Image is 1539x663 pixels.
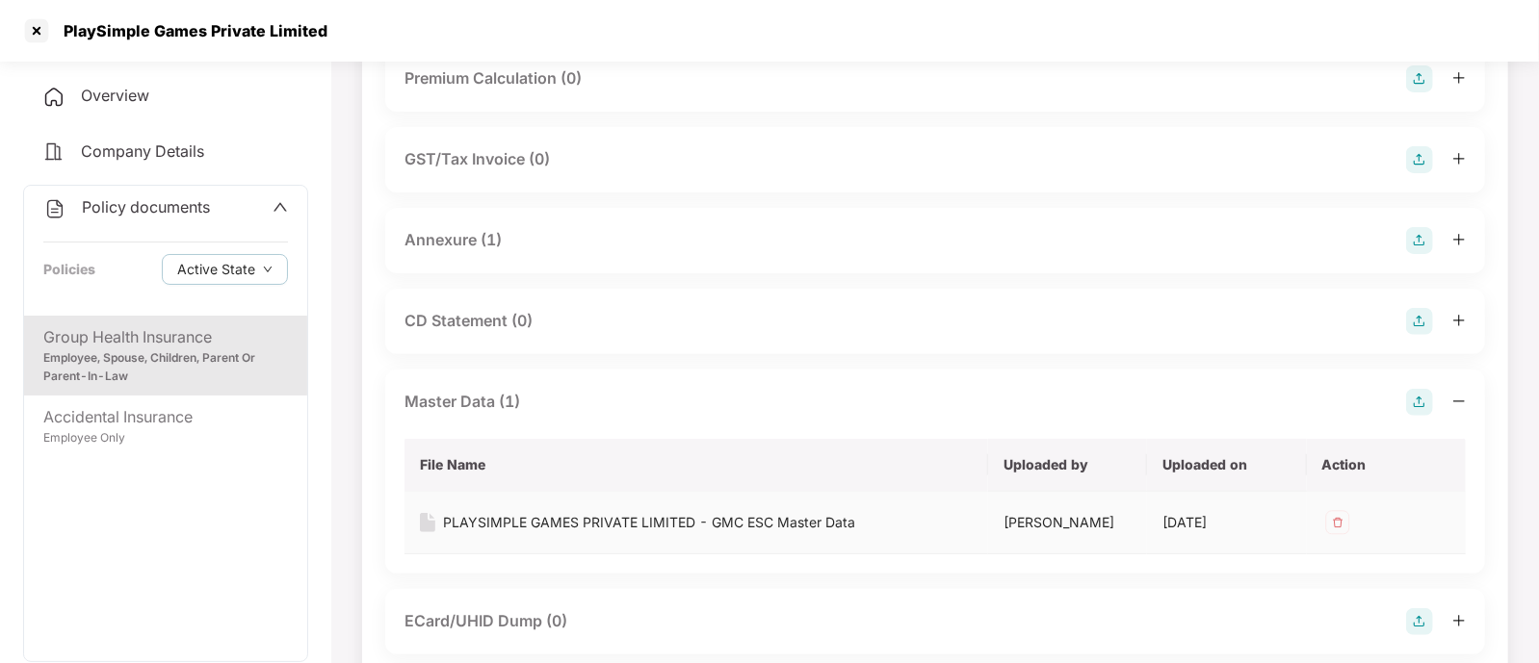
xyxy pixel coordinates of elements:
[43,325,288,349] div: Group Health Insurance
[43,259,95,280] div: Policies
[42,86,65,109] img: svg+xml;base64,PHN2ZyB4bWxucz0iaHR0cDovL3d3dy53My5vcmcvMjAwMC9zdmciIHdpZHRoPSIyNCIgaGVpZ2h0PSIyNC...
[404,228,502,252] div: Annexure (1)
[82,197,210,217] span: Policy documents
[1406,308,1433,335] img: svg+xml;base64,PHN2ZyB4bWxucz0iaHR0cDovL3d3dy53My5vcmcvMjAwMC9zdmciIHdpZHRoPSIyOCIgaGVpZ2h0PSIyOC...
[81,86,149,105] span: Overview
[273,199,288,215] span: up
[177,259,255,280] span: Active State
[1452,233,1466,246] span: plus
[404,66,582,90] div: Premium Calculation (0)
[1406,146,1433,173] img: svg+xml;base64,PHN2ZyB4bWxucz0iaHR0cDovL3d3dy53My5vcmcvMjAwMC9zdmciIHdpZHRoPSIyOCIgaGVpZ2h0PSIyOC...
[43,405,288,429] div: Accidental Insurance
[1452,71,1466,85] span: plus
[1162,512,1291,533] div: [DATE]
[42,140,65,164] img: svg+xml;base64,PHN2ZyB4bWxucz0iaHR0cDovL3d3dy53My5vcmcvMjAwMC9zdmciIHdpZHRoPSIyNCIgaGVpZ2h0PSIyNC...
[404,309,533,333] div: CD Statement (0)
[43,197,66,220] img: svg+xml;base64,PHN2ZyB4bWxucz0iaHR0cDovL3d3dy53My5vcmcvMjAwMC9zdmciIHdpZHRoPSIyNCIgaGVpZ2h0PSIyNC...
[1452,395,1466,408] span: minus
[43,429,288,447] div: Employee Only
[1406,227,1433,254] img: svg+xml;base64,PHN2ZyB4bWxucz0iaHR0cDovL3d3dy53My5vcmcvMjAwMC9zdmciIHdpZHRoPSIyOCIgaGVpZ2h0PSIyOC...
[443,512,855,533] div: PLAYSIMPLE GAMES PRIVATE LIMITED - GMC ESC Master Data
[1004,512,1132,533] div: [PERSON_NAME]
[1452,614,1466,627] span: plus
[988,439,1147,492] th: Uploaded by
[1406,65,1433,92] img: svg+xml;base64,PHN2ZyB4bWxucz0iaHR0cDovL3d3dy53My5vcmcvMjAwMC9zdmciIHdpZHRoPSIyOCIgaGVpZ2h0PSIyOC...
[404,147,550,171] div: GST/Tax Invoice (0)
[404,390,520,414] div: Master Data (1)
[43,349,288,386] div: Employee, Spouse, Children, Parent Or Parent-In-Law
[263,265,273,275] span: down
[1322,507,1353,538] img: svg+xml;base64,PHN2ZyB4bWxucz0iaHR0cDovL3d3dy53My5vcmcvMjAwMC9zdmciIHdpZHRoPSIzMiIgaGVpZ2h0PSIzMi...
[404,439,988,492] th: File Name
[1406,389,1433,416] img: svg+xml;base64,PHN2ZyB4bWxucz0iaHR0cDovL3d3dy53My5vcmcvMjAwMC9zdmciIHdpZHRoPSIyOCIgaGVpZ2h0PSIyOC...
[1452,152,1466,166] span: plus
[1452,314,1466,327] span: plus
[1307,439,1466,492] th: Action
[404,609,567,633] div: ECard/UHID Dump (0)
[162,254,288,285] button: Active Statedown
[1147,439,1306,492] th: Uploaded on
[81,141,204,161] span: Company Details
[420,513,435,532] img: svg+xml;base64,PHN2ZyB4bWxucz0iaHR0cDovL3d3dy53My5vcmcvMjAwMC9zdmciIHdpZHRoPSIxNiIgaGVpZ2h0PSIyMC...
[52,21,327,40] div: PlaySimple Games Private Limited
[1406,608,1433,635] img: svg+xml;base64,PHN2ZyB4bWxucz0iaHR0cDovL3d3dy53My5vcmcvMjAwMC9zdmciIHdpZHRoPSIyOCIgaGVpZ2h0PSIyOC...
